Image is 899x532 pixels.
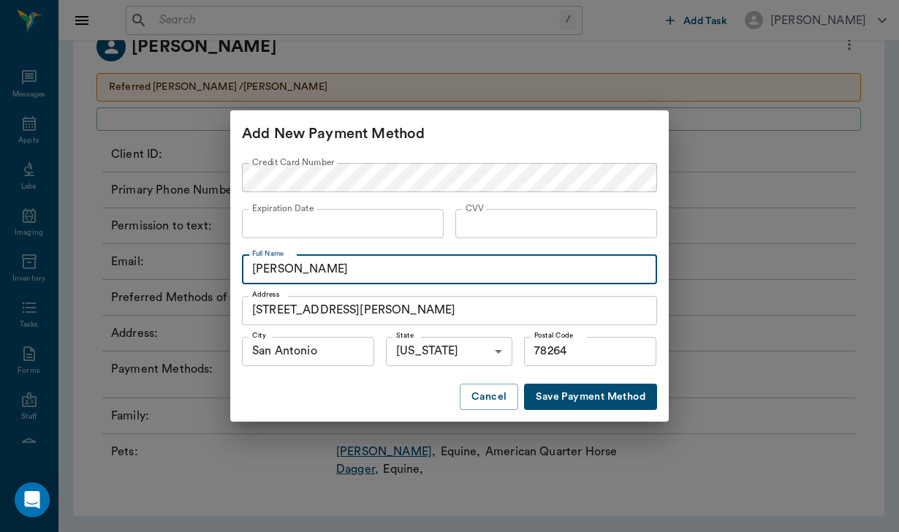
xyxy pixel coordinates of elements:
[252,215,433,232] iframe: secured
[252,330,266,341] label: City
[15,482,50,517] div: Open Intercom Messenger
[460,384,518,411] button: Cancel
[396,330,414,341] label: State
[524,384,657,411] button: Save Payment Method
[242,122,549,145] h6: Add New Payment Method
[386,337,512,366] div: [US_STATE]
[252,202,314,215] label: Expiration Date
[524,337,656,366] input: 12345-6789
[466,202,485,215] label: CVV
[252,248,284,259] label: Full Name
[252,156,335,169] label: Credit Card Number
[466,215,647,232] iframe: secured
[252,289,279,300] label: Address
[534,330,573,341] label: Postal Code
